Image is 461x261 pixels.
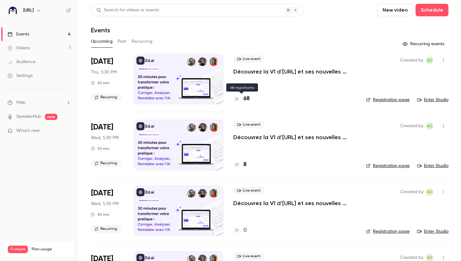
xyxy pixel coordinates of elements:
a: Découvrez la V1 d’[URL] et ses nouvelles fonctionnalités ! [233,133,356,141]
button: Past [118,36,127,46]
a: 68 [233,95,250,103]
button: New video [377,4,413,16]
span: AC [427,57,432,64]
span: Help [16,99,25,106]
span: Recurring [91,225,121,233]
h6: [URL] [23,7,34,14]
button: Recurring [132,36,153,46]
span: AC [427,188,432,196]
div: Search for videos or events [96,7,159,14]
span: Created by [400,188,423,196]
h4: 8 [243,160,246,169]
button: Upcoming [91,36,113,46]
a: Registration page [366,228,410,235]
span: Recurring [91,94,121,101]
span: [DATE] [91,188,113,198]
span: Live event [233,187,264,194]
span: [DATE] [91,57,113,67]
div: Videos [8,45,30,51]
div: 30 min [91,80,109,85]
a: Découvrez la V1 d’[URL] et ses nouvelles fonctionnalités ! [233,199,356,207]
a: 0 [233,226,247,235]
span: Recurring [91,160,121,167]
img: Ed.ai [8,5,18,15]
a: Enter Studio [417,228,448,235]
div: Sep 24 Wed, 5:30 PM (Europe/Paris) [91,186,124,236]
span: [DATE] [91,122,113,132]
h4: 0 [243,226,247,235]
h4: 68 [243,95,250,103]
span: Live event [233,121,264,128]
div: Sep 11 Thu, 5:30 PM (Europe/Paris) [91,54,124,104]
span: AC [427,122,432,130]
span: Created by [400,122,423,130]
h1: Events [91,26,110,34]
button: Recurring events [400,39,448,49]
span: Live event [233,253,264,260]
span: Premium [8,246,28,253]
span: Live event [233,55,264,63]
div: 30 min [91,146,109,151]
a: Registration page [366,97,410,103]
a: 8 [233,160,246,169]
a: Registration page [366,163,410,169]
span: new [45,114,57,120]
div: Sep 17 Wed, 5:30 PM (Europe/Paris) [91,120,124,170]
div: Settings [8,73,33,79]
a: SpeakerHub [16,113,41,120]
span: Alison Chopard [426,122,433,130]
a: Découvrez la V1 d’[URL] et ses nouvelles fonctionnalités ! [233,68,356,75]
span: Plan usage [32,247,71,252]
div: Events [8,31,29,37]
span: Thu, 5:30 PM [91,69,117,75]
span: Alison Chopard [426,188,433,196]
li: help-dropdown-opener [8,99,71,106]
a: Enter Studio [417,163,448,169]
div: 30 min [91,212,109,217]
span: Created by [400,57,423,64]
div: Audience [8,59,35,65]
button: Schedule [416,4,448,16]
span: What's new [16,128,40,134]
span: Wed, 5:30 PM [91,135,119,141]
span: Wed, 5:30 PM [91,201,119,207]
a: Enter Studio [417,97,448,103]
span: Alison Chopard [426,57,433,64]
